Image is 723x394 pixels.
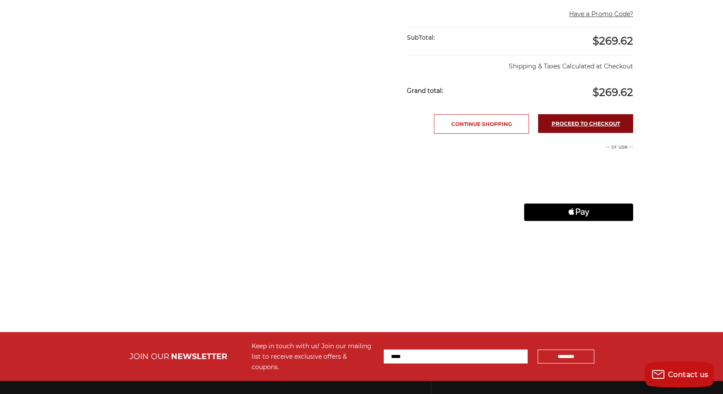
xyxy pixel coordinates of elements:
[593,86,633,98] span: $269.62
[434,114,529,134] a: Continue Shopping
[569,10,633,19] button: Have a Promo Code?
[407,55,633,71] p: Shipping & Taxes Calculated at Checkout
[524,160,633,177] iframe: PayPal-paypal
[524,143,633,151] p: -- or use --
[171,352,227,361] span: NEWSLETTER
[645,361,714,387] button: Contact us
[407,87,443,95] strong: Grand total:
[524,182,633,199] iframe: PayPal-paylater
[538,114,633,133] a: Proceed to checkout
[593,34,633,47] span: $269.62
[407,27,520,48] div: SubTotal:
[130,352,169,361] span: JOIN OUR
[668,370,709,379] span: Contact us
[252,341,375,372] div: Keep in touch with us! Join our mailing list to receive exclusive offers & coupons.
